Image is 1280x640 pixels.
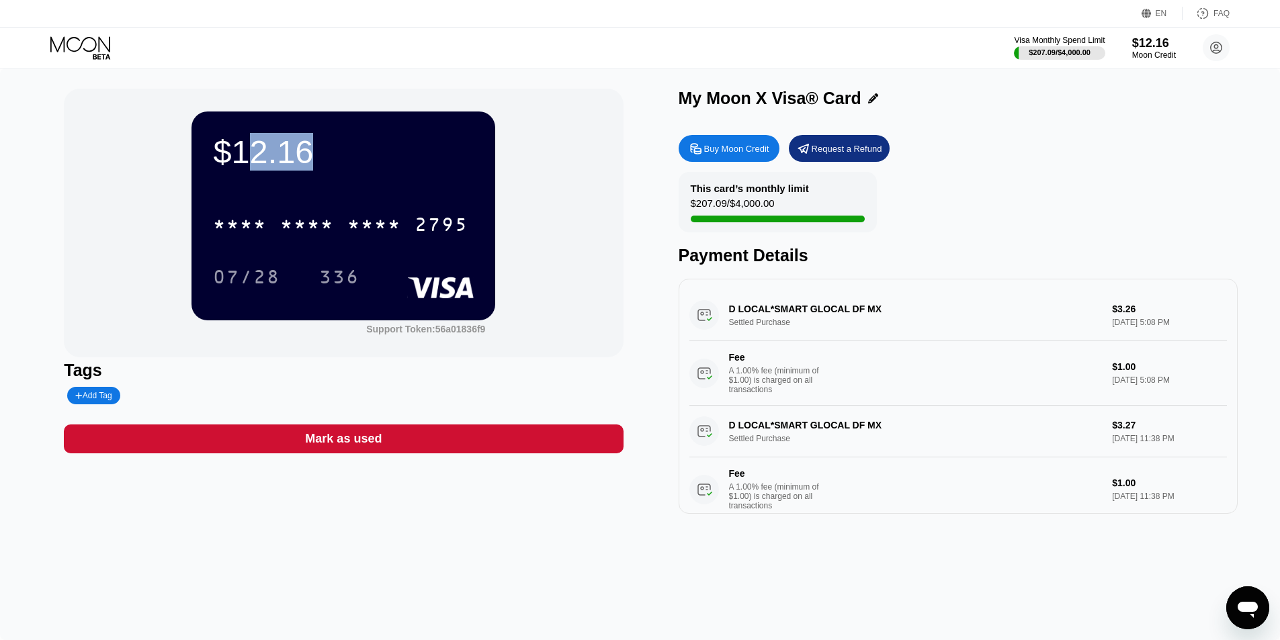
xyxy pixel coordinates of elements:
[679,89,861,108] div: My Moon X Visa® Card
[1132,50,1176,60] div: Moon Credit
[1132,36,1176,60] div: $12.16Moon Credit
[1112,477,1226,488] div: $1.00
[729,366,830,394] div: A 1.00% fee (minimum of $1.00) is charged on all transactions
[1014,36,1105,60] div: Visa Monthly Spend Limit$207.09/$4,000.00
[319,268,359,289] div: 336
[309,260,370,293] div: 336
[1156,9,1167,18] div: EN
[305,431,382,447] div: Mark as used
[1226,586,1269,629] iframe: Az üzenetküldési ablak megnyitására szolgáló gomb
[691,197,775,216] div: $207.09 / $4,000.00
[366,324,485,334] div: Support Token:56a01836f9
[64,424,623,453] div: Mark as used
[415,216,468,237] div: 2795
[213,268,280,289] div: 07/28
[1112,375,1226,385] div: [DATE] 5:08 PM
[203,260,290,293] div: 07/28
[1029,48,1091,56] div: $207.09 / $4,000.00
[213,133,474,171] div: $12.16
[64,361,623,380] div: Tags
[679,135,779,162] div: Buy Moon Credit
[75,391,112,400] div: Add Tag
[1132,36,1176,50] div: $12.16
[1142,7,1183,20] div: EN
[789,135,890,162] div: Request a Refund
[812,143,882,154] div: Request a Refund
[691,183,809,194] div: This card’s monthly limit
[679,246,1238,265] div: Payment Details
[1213,9,1230,18] div: FAQ
[689,457,1227,522] div: FeeA 1.00% fee (minimum of $1.00) is charged on all transactions$1.00[DATE] 11:38 PM
[704,143,769,154] div: Buy Moon Credit
[1112,492,1226,501] div: [DATE] 11:38 PM
[689,341,1227,406] div: FeeA 1.00% fee (minimum of $1.00) is charged on all transactions$1.00[DATE] 5:08 PM
[729,468,823,479] div: Fee
[1183,7,1230,20] div: FAQ
[1112,361,1226,372] div: $1.00
[729,482,830,510] div: A 1.00% fee (minimum of $1.00) is charged on all transactions
[67,387,120,404] div: Add Tag
[1014,36,1105,45] div: Visa Monthly Spend Limit
[366,324,485,334] div: Support Token: 56a01836f9
[729,352,823,363] div: Fee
